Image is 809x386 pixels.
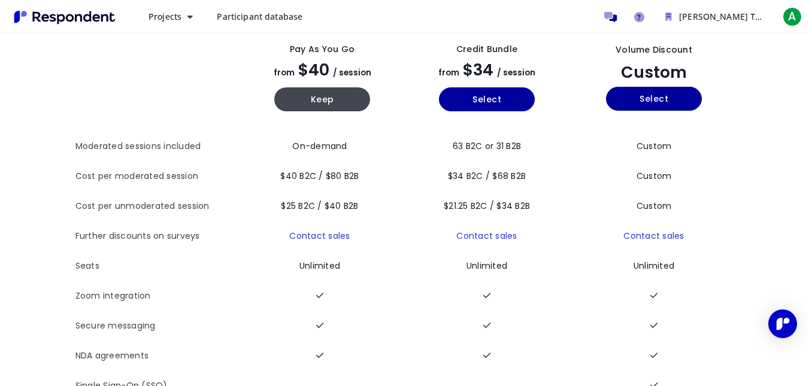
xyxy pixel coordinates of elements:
[274,67,295,78] span: from
[292,140,347,152] span: On-demand
[75,132,240,162] th: Moderated sessions included
[75,311,240,341] th: Secure messaging
[274,87,370,111] button: Keep current yearly payg plan
[463,59,493,81] span: $34
[780,6,804,28] button: A
[75,251,240,281] th: Seats
[75,341,240,371] th: NDA agreements
[456,43,517,56] div: Credit Bundle
[637,140,672,152] span: Custom
[456,230,517,242] a: Contact sales
[75,192,240,221] th: Cost per unmoderated session
[75,281,240,311] th: Zoom integration
[280,170,359,182] span: $40 B2C / $80 B2B
[438,67,459,78] span: from
[75,162,240,192] th: Cost per moderated session
[217,11,302,22] span: Participant database
[679,11,773,22] span: [PERSON_NAME] Team
[281,200,358,212] span: $25 B2C / $40 B2B
[656,6,775,28] button: Alethea R Jarvis Team
[149,11,181,22] span: Projects
[616,44,692,56] div: Volume Discount
[289,230,350,242] a: Contact sales
[637,170,672,182] span: Custom
[10,7,120,27] img: Respondent
[453,140,521,152] span: 63 B2C or 31 B2B
[448,170,526,182] span: $34 B2C / $68 B2B
[598,5,622,29] a: Message participants
[768,309,797,338] div: Open Intercom Messenger
[466,260,507,272] span: Unlimited
[783,7,802,26] span: A
[634,260,674,272] span: Unlimited
[290,43,354,56] div: Pay as you go
[627,5,651,29] a: Help and support
[139,6,202,28] button: Projects
[299,260,340,272] span: Unlimited
[621,61,687,83] span: Custom
[623,230,684,242] a: Contact sales
[207,6,312,28] a: Participant database
[75,221,240,251] th: Further discounts on surveys
[333,67,371,78] span: / session
[497,67,535,78] span: / session
[439,87,535,111] button: Select yearly basic plan
[637,200,672,212] span: Custom
[298,59,329,81] span: $40
[606,87,702,111] button: Select yearly custom_static plan
[444,200,530,212] span: $21.25 B2C / $34 B2B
